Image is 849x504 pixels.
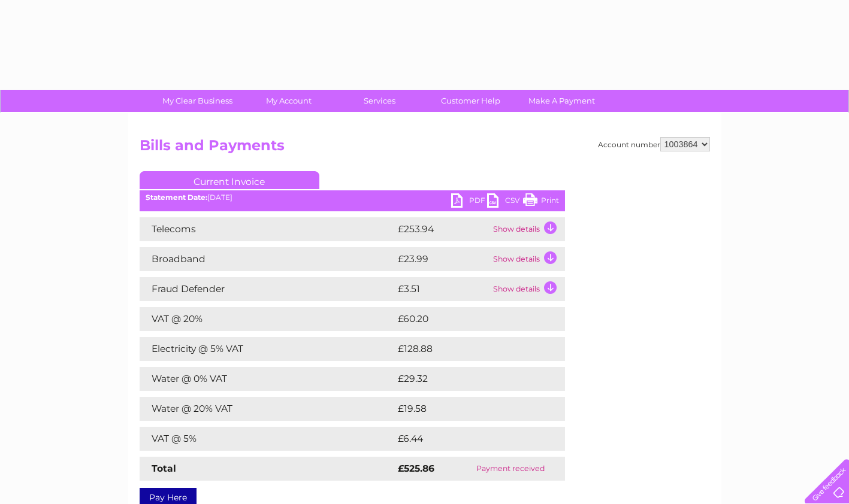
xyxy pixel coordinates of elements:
td: VAT @ 20% [140,307,395,331]
td: £23.99 [395,247,490,271]
td: VAT @ 5% [140,427,395,451]
td: Payment received [457,457,565,481]
a: PDF [451,193,487,211]
td: Show details [490,277,565,301]
div: Account number [598,137,710,151]
div: [DATE] [140,193,565,202]
td: Fraud Defender [140,277,395,301]
td: £253.94 [395,217,490,241]
h2: Bills and Payments [140,137,710,160]
td: £19.58 [395,397,540,421]
a: Make A Payment [512,90,611,112]
td: Water @ 20% VAT [140,397,395,421]
strong: £525.86 [398,463,434,474]
a: Customer Help [421,90,520,112]
td: £128.88 [395,337,543,361]
b: Statement Date: [146,193,207,202]
td: £29.32 [395,367,540,391]
td: Water @ 0% VAT [140,367,395,391]
a: My Clear Business [148,90,247,112]
a: CSV [487,193,523,211]
strong: Total [152,463,176,474]
td: £6.44 [395,427,537,451]
td: Show details [490,247,565,271]
a: Services [330,90,429,112]
td: £3.51 [395,277,490,301]
a: Print [523,193,559,211]
td: Telecoms [140,217,395,241]
a: My Account [239,90,338,112]
td: Electricity @ 5% VAT [140,337,395,361]
td: £60.20 [395,307,541,331]
td: Broadband [140,247,395,271]
td: Show details [490,217,565,241]
a: Current Invoice [140,171,319,189]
